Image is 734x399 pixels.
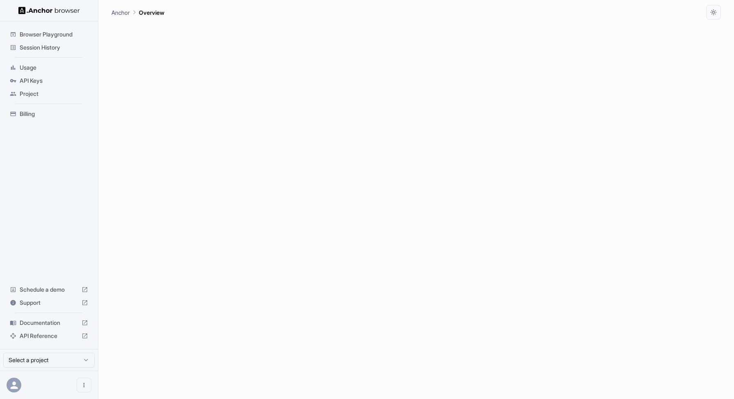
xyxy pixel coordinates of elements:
div: Support [7,296,91,309]
span: Browser Playground [20,30,88,39]
button: Open menu [77,378,91,392]
span: Billing [20,110,88,118]
div: Documentation [7,316,91,329]
span: Schedule a demo [20,286,78,294]
p: Anchor [111,8,130,17]
span: Project [20,90,88,98]
img: Anchor Logo [18,7,80,14]
div: Browser Playground [7,28,91,41]
div: API Reference [7,329,91,342]
nav: breadcrumb [111,8,164,17]
div: Schedule a demo [7,283,91,296]
span: Session History [20,43,88,52]
span: API Keys [20,77,88,85]
div: API Keys [7,74,91,87]
div: Usage [7,61,91,74]
div: Billing [7,107,91,120]
span: Usage [20,63,88,72]
span: API Reference [20,332,78,340]
div: Project [7,87,91,100]
div: Session History [7,41,91,54]
span: Documentation [20,319,78,327]
span: Support [20,299,78,307]
p: Overview [139,8,164,17]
